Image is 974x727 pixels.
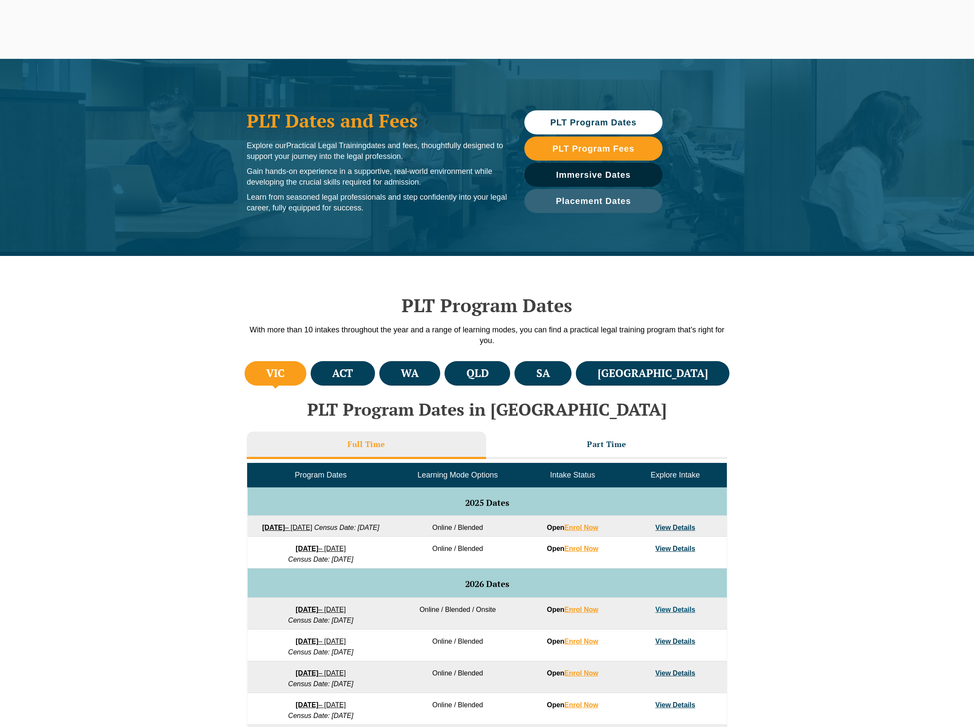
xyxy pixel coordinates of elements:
[266,366,284,380] h4: VIC
[655,545,695,552] a: View Details
[247,166,507,188] p: Gain hands-on experience in a supportive, real-world environment while developing the crucial ski...
[262,524,312,531] a: [DATE]– [DATE]
[550,471,595,479] span: Intake Status
[242,295,732,316] h2: PLT Program Dates
[547,669,598,677] strong: Open
[286,141,366,150] span: Practical Legal Training
[247,110,507,131] h1: PLT Dates and Fees
[288,680,354,687] em: Census Date: [DATE]
[296,545,318,552] strong: [DATE]
[547,638,598,645] strong: Open
[296,669,318,677] strong: [DATE]
[465,578,509,590] span: 2026 Dates
[288,617,354,624] em: Census Date: [DATE]
[655,638,695,645] a: View Details
[288,556,354,563] em: Census Date: [DATE]
[550,118,636,127] span: PLT Program Dates
[598,366,708,380] h4: [GEOGRAPHIC_DATA]
[296,606,318,613] strong: [DATE]
[524,189,662,213] a: Placement Dates
[564,524,598,531] a: Enrol Now
[655,606,695,613] a: View Details
[394,661,521,693] td: Online / Blended
[547,701,598,709] strong: Open
[564,701,598,709] a: Enrol Now
[394,516,521,537] td: Online / Blended
[296,701,318,709] strong: [DATE]
[394,630,521,661] td: Online / Blended
[314,524,379,531] em: Census Date: [DATE]
[247,192,507,213] p: Learn from seasoned legal professionals and step confidently into your legal career, fully equipp...
[417,471,498,479] span: Learning Mode Options
[587,439,626,449] h3: Part Time
[332,366,353,380] h4: ACT
[564,669,598,677] a: Enrol Now
[262,524,285,531] strong: [DATE]
[655,701,695,709] a: View Details
[394,537,521,569] td: Online / Blended
[524,137,662,161] a: PLT Program Fees
[564,606,598,613] a: Enrol Now
[296,545,346,552] a: [DATE]– [DATE]
[242,400,732,419] h2: PLT Program Dates in [GEOGRAPHIC_DATA]
[296,669,346,677] a: [DATE]– [DATE]
[288,712,354,719] em: Census Date: [DATE]
[247,140,507,162] p: Explore our dates and fees, thoughtfully designed to support your journey into the legal profession.
[465,497,509,508] span: 2025 Dates
[242,325,732,346] p: With more than 10 intakes throughout the year and a range of learning modes, you can find a pract...
[296,606,346,613] a: [DATE]– [DATE]
[556,197,631,205] span: Placement Dates
[552,144,634,153] span: PLT Program Fees
[524,163,662,187] a: Immersive Dates
[288,648,354,656] em: Census Date: [DATE]
[296,701,346,709] a: [DATE]– [DATE]
[295,471,347,479] span: Program Dates
[655,524,695,531] a: View Details
[296,638,346,645] a: [DATE]– [DATE]
[556,170,631,179] span: Immersive Dates
[524,110,662,134] a: PLT Program Dates
[466,366,489,380] h4: QLD
[296,638,318,645] strong: [DATE]
[394,598,521,630] td: Online / Blended / Onsite
[547,524,598,531] strong: Open
[547,545,598,552] strong: Open
[348,439,385,449] h3: Full Time
[394,693,521,725] td: Online / Blended
[547,606,598,613] strong: Open
[564,638,598,645] a: Enrol Now
[655,669,695,677] a: View Details
[650,471,700,479] span: Explore Intake
[401,366,419,380] h4: WA
[536,366,550,380] h4: SA
[564,545,598,552] a: Enrol Now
